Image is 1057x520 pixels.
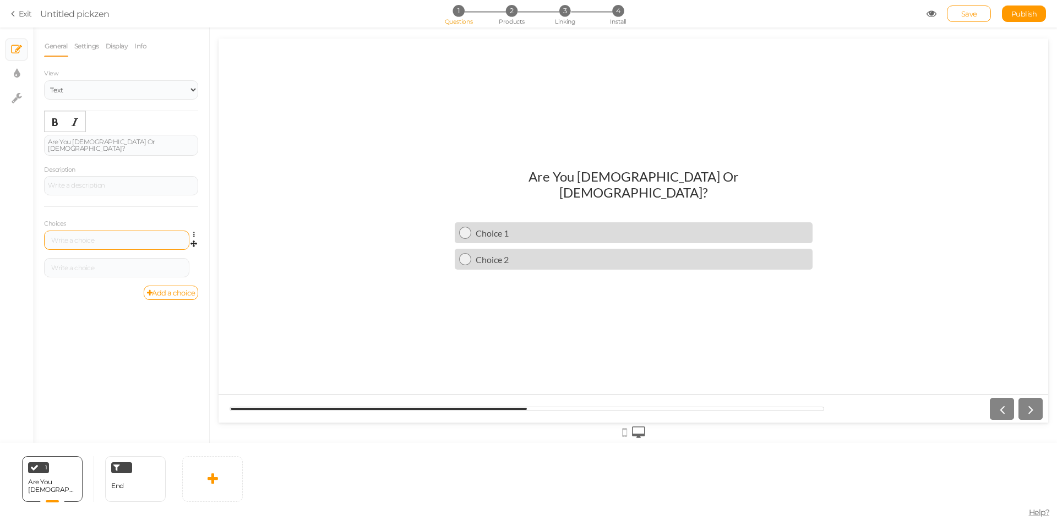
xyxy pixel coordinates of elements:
span: 1 [453,5,464,17]
li: 4 Install [592,5,644,17]
label: Choices [44,220,66,228]
span: Products [499,18,525,25]
span: Questions [445,18,473,25]
div: Italic [66,114,84,130]
span: Untitled pickzen [40,9,110,19]
span: View [44,69,58,77]
label: Description [44,166,75,174]
span: Save [961,9,977,18]
div: End [105,456,166,502]
a: General [44,36,68,57]
span: Help? [1029,507,1050,517]
a: Add a choice [144,286,199,300]
span: 4 [612,5,624,17]
li: 3 Linking [540,5,591,17]
div: Are You [DEMOGRAPHIC_DATA] Or [DEMOGRAPHIC_DATA]? [48,139,194,152]
a: Info [134,36,147,57]
span: Publish [1011,9,1037,18]
li: 1 Questions [433,5,484,17]
span: 3 [559,5,571,17]
div: Choice 2 [253,216,590,226]
div: Are You [DEMOGRAPHIC_DATA] Or [DEMOGRAPHIC_DATA]? [236,130,594,162]
div: Save [947,6,991,22]
li: 2 Products [486,5,537,17]
iframe: To enrich screen reader interactions, please activate Accessibility in Grammarly extension settings [219,39,1048,423]
span: 1 [45,465,47,470]
a: Display [105,36,129,57]
span: 2 [506,5,517,17]
a: Exit [11,8,32,19]
div: Choice 1 [253,189,590,200]
div: 1 Are You [DEMOGRAPHIC_DATA] Or [DEMOGRAPHIC_DATA]? [22,456,83,502]
div: Bold [46,114,64,130]
div: Are You [DEMOGRAPHIC_DATA] Or [DEMOGRAPHIC_DATA]? [28,478,77,494]
a: Settings [74,36,100,57]
span: Linking [555,18,575,25]
span: End [111,481,124,490]
span: Install [610,18,626,25]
